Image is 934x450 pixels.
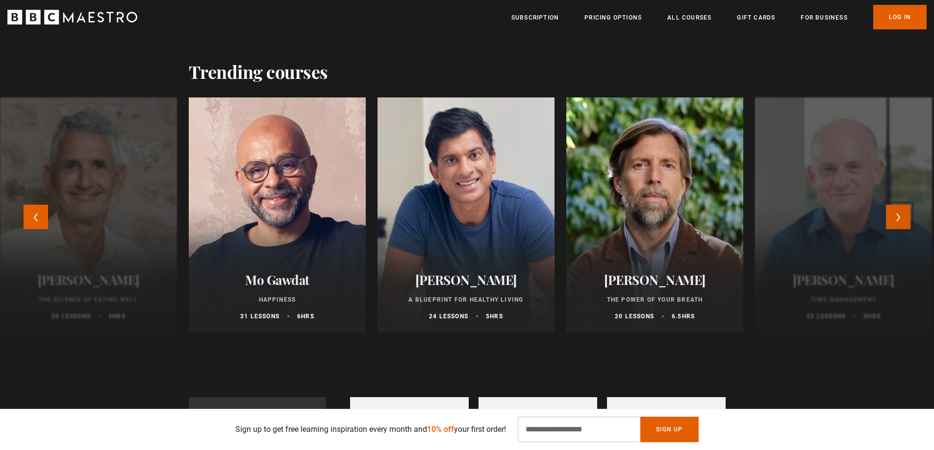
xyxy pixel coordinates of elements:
svg: BBC Maestro [7,10,137,24]
abbr: hrs [867,313,881,320]
p: The Science of Eating Well [12,295,165,304]
h2: [PERSON_NAME] [578,272,732,287]
p: 6.5 [672,312,695,321]
abbr: hrs [490,313,503,320]
a: Pricing Options [584,13,642,23]
a: Subscription [511,13,559,23]
p: 5 [486,312,503,321]
span: 10% off [427,425,454,434]
p: The Power of Your Breath [578,295,732,304]
p: 4 [108,312,126,321]
nav: Primary [511,5,927,29]
p: Time Management [767,295,920,304]
p: 20 lessons [615,312,654,321]
h2: [PERSON_NAME] [389,272,543,287]
p: A Blueprint for Healthy Living [389,295,543,304]
h2: Trending courses [189,61,328,82]
p: Happiness [201,295,354,304]
a: All Courses [667,13,711,23]
p: 6 [297,312,314,321]
h2: [PERSON_NAME] [12,272,165,287]
abbr: hrs [301,313,314,320]
p: 22 lessons [807,312,846,321]
a: Gift Cards [737,13,775,23]
p: Sign up to get free learning inspiration every month and your first order! [235,424,506,435]
abbr: hrs [112,313,126,320]
p: 5 [863,312,881,321]
a: Log In [873,5,927,29]
p: 31 lessons [240,312,279,321]
a: Mo Gawdat Happiness 31 lessons 6hrs [189,97,366,332]
a: [PERSON_NAME] The Power of Your Breath 20 lessons 6.5hrs [566,97,743,332]
a: For business [801,13,847,23]
abbr: hrs [682,313,695,320]
p: 20 lessons [51,312,91,321]
h2: [PERSON_NAME] [767,272,920,287]
a: [PERSON_NAME] Time Management 22 lessons 5hrs [755,97,932,332]
h2: Mo Gawdat [201,272,354,287]
p: 24 lessons [429,312,468,321]
button: Sign Up [640,417,698,442]
a: [PERSON_NAME] A Blueprint for Healthy Living 24 lessons 5hrs [378,97,555,332]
